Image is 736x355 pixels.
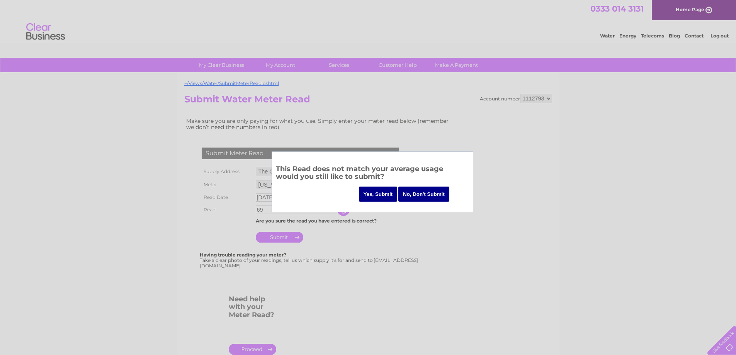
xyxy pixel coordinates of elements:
a: Telecoms [641,33,664,39]
a: Blog [669,33,680,39]
h3: This Read does not match your average usage would you still like to submit? [276,163,469,185]
img: logo.png [26,20,65,44]
a: Water [600,33,615,39]
a: Energy [619,33,636,39]
input: No, Don't Submit [398,187,449,202]
a: Log out [711,33,729,39]
a: 0333 014 3131 [590,4,644,14]
div: Clear Business is a trading name of Verastar Limited (registered in [GEOGRAPHIC_DATA] No. 3667643... [186,4,551,37]
input: Yes, Submit [359,187,398,202]
a: Contact [685,33,704,39]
